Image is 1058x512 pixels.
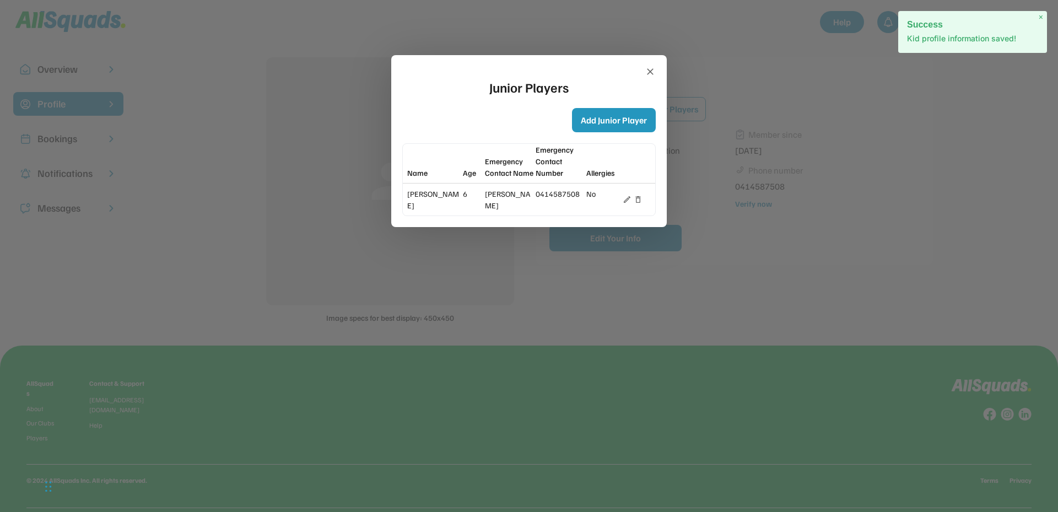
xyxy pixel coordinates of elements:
[407,167,461,179] div: Name
[586,188,620,200] div: No
[572,108,656,132] button: Add Junior Player
[463,167,482,179] div: Age
[485,188,533,211] div: [PERSON_NAME]
[485,155,533,179] div: Emergency Contact Name
[489,77,569,97] div: Junior Players
[907,20,1038,29] h2: Success
[463,188,482,200] div: 6
[907,33,1038,44] p: Kid profile information saved!
[536,144,584,179] div: Emergency Contact Number
[1039,13,1043,22] span: ×
[407,188,461,211] div: [PERSON_NAME]
[536,188,584,200] div: 0414587508
[586,167,620,179] div: Allergies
